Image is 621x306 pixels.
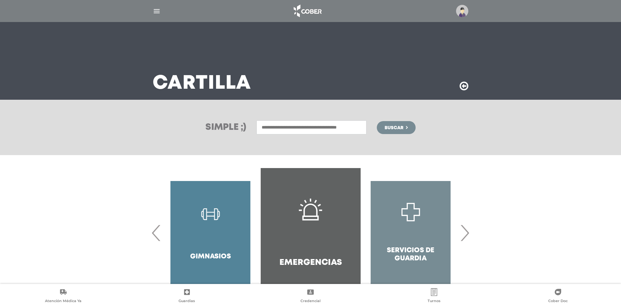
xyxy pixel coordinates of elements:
span: Turnos [428,299,441,304]
a: Guardias [125,288,248,305]
img: profile-placeholder.svg [456,5,468,17]
span: Next [458,215,471,250]
a: Atención Médica Ya [1,288,125,305]
h3: Simple ;) [205,123,246,132]
a: Turnos [372,288,496,305]
a: Cober Doc [496,288,620,305]
span: Previous [150,215,163,250]
span: Credencial [300,299,321,304]
img: logo_cober_home-white.png [290,3,324,19]
span: Buscar [385,126,403,130]
a: Emergencias [261,168,361,298]
img: Cober_menu-lines-white.svg [153,7,161,15]
h4: Emergencias [279,258,342,268]
span: Cober Doc [548,299,568,304]
span: Atención Médica Ya [45,299,82,304]
a: Credencial [249,288,372,305]
span: Guardias [179,299,195,304]
h3: Cartilla [153,75,251,92]
button: Buscar [377,121,416,134]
